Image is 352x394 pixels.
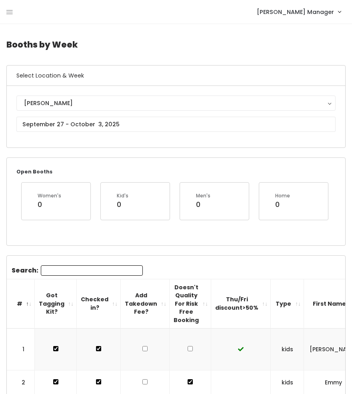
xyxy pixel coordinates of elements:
[117,192,128,199] div: Kid's
[275,192,290,199] div: Home
[7,328,35,370] td: 1
[196,199,210,210] div: 0
[271,279,304,328] th: Type: activate to sort column ascending
[271,328,304,370] td: kids
[41,265,143,276] input: Search:
[196,192,210,199] div: Men's
[117,199,128,210] div: 0
[16,117,336,132] input: September 27 - October 3, 2025
[38,192,61,199] div: Women's
[35,279,77,328] th: Got Tagging Kit?: activate to sort column ascending
[275,199,290,210] div: 0
[7,279,35,328] th: #: activate to sort column descending
[38,199,61,210] div: 0
[257,8,334,16] span: [PERSON_NAME] Manager
[121,279,170,328] th: Add Takedown Fee?: activate to sort column ascending
[12,265,143,276] label: Search:
[16,96,336,111] button: [PERSON_NAME]
[170,279,211,328] th: Doesn't Quality For Risk Free Booking : activate to sort column ascending
[16,168,52,175] small: Open Booths
[211,279,271,328] th: Thu/Fri discount&gt;50%: activate to sort column ascending
[7,66,345,86] h6: Select Location & Week
[249,3,349,20] a: [PERSON_NAME] Manager
[77,279,121,328] th: Checked in?: activate to sort column ascending
[24,99,328,107] div: [PERSON_NAME]
[6,34,346,56] h4: Booths by Week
